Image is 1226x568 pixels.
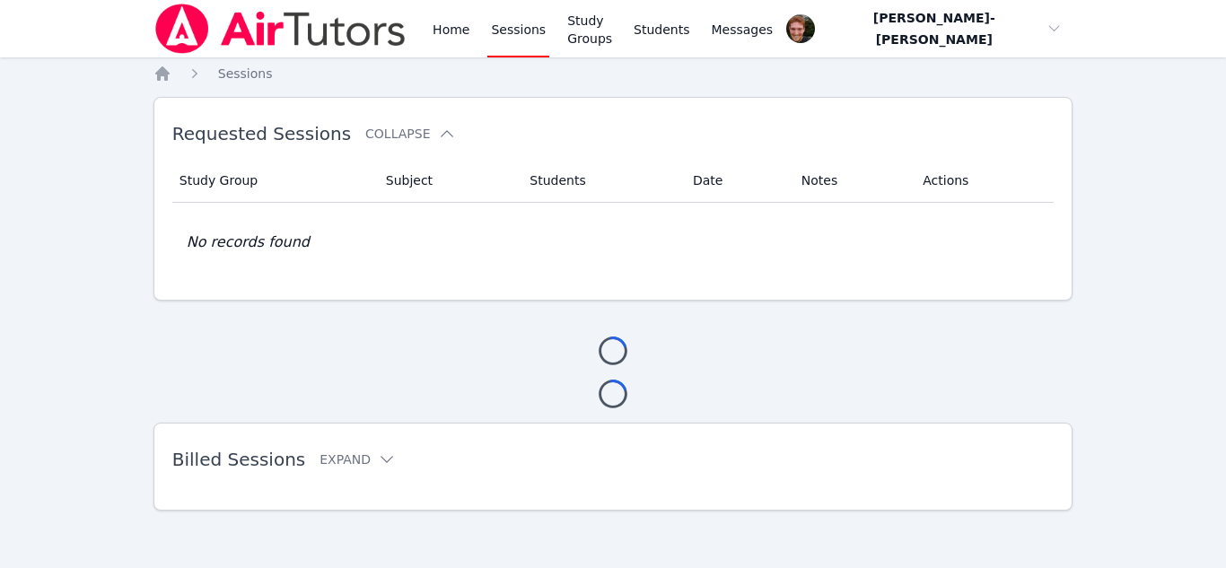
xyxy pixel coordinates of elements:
[172,203,1055,282] td: No records found
[172,449,305,470] span: Billed Sessions
[682,159,791,203] th: Date
[519,159,682,203] th: Students
[153,4,407,54] img: Air Tutors
[791,159,912,203] th: Notes
[365,125,455,143] button: Collapse
[712,21,774,39] span: Messages
[218,65,273,83] a: Sessions
[320,450,396,468] button: Expand
[172,159,375,203] th: Study Group
[172,123,351,144] span: Requested Sessions
[218,66,273,81] span: Sessions
[912,159,1054,203] th: Actions
[375,159,520,203] th: Subject
[153,65,1073,83] nav: Breadcrumb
